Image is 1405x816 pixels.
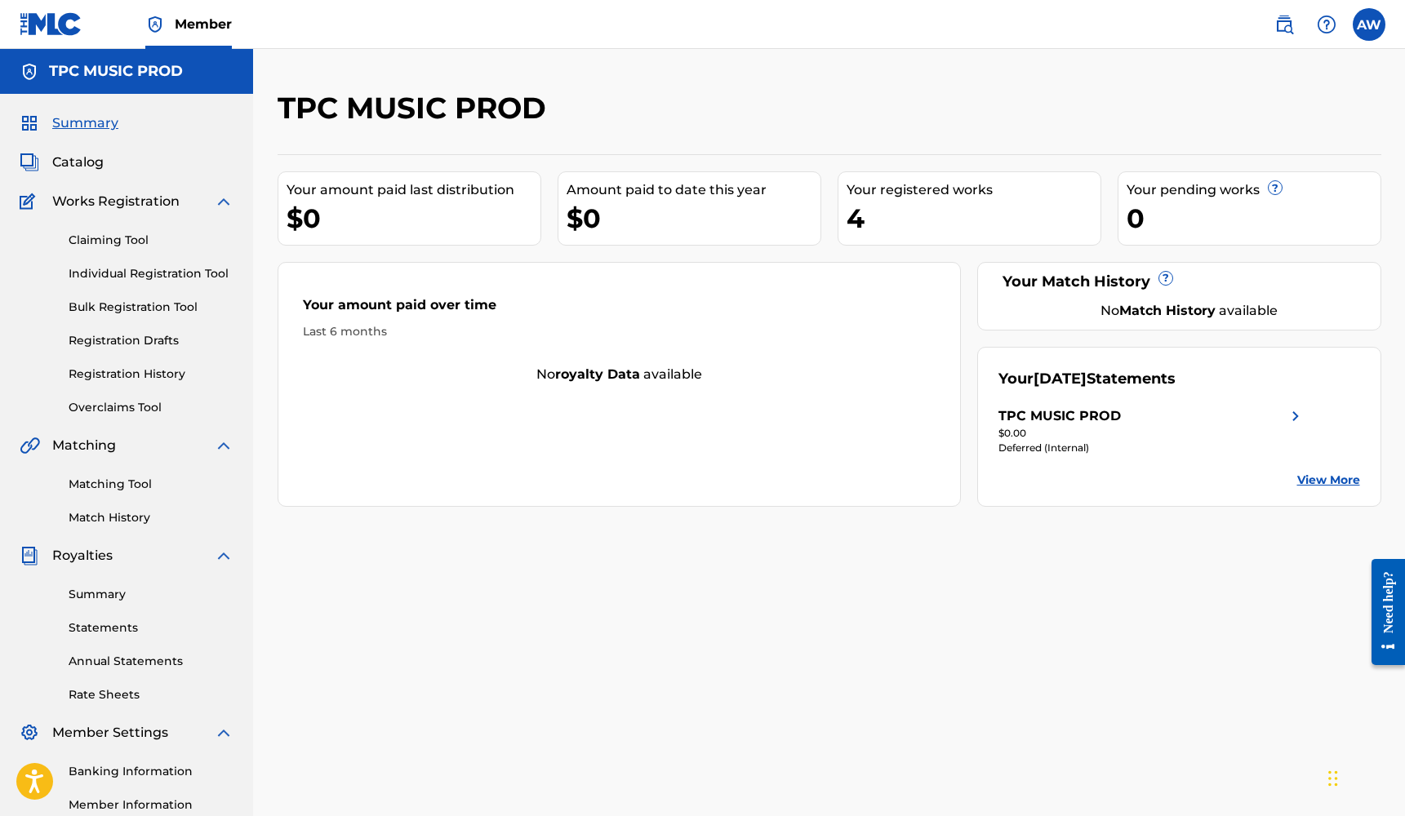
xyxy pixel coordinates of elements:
a: SummarySummary [20,113,118,133]
img: Accounts [20,62,39,82]
div: $0 [287,200,540,237]
img: expand [214,723,233,743]
img: Member Settings [20,723,39,743]
h2: TPC MUSIC PROD [278,90,554,126]
span: Matching [52,436,116,455]
div: $0 [567,200,820,237]
span: Member [175,15,232,33]
strong: royalty data [555,366,640,382]
a: Registration Drafts [69,332,233,349]
iframe: Chat Widget [1323,738,1405,816]
span: [DATE] [1034,370,1087,388]
img: Works Registration [20,192,41,211]
iframe: Resource Center [1359,545,1405,680]
a: Summary [69,586,233,603]
a: Registration History [69,366,233,383]
div: No available [278,365,961,384]
a: Member Information [69,796,233,814]
div: Amount paid to date this year [567,180,820,200]
div: Last 6 months [303,323,936,340]
span: ? [1159,272,1172,285]
img: Royalties [20,546,39,565]
a: Individual Registration Tool [69,265,233,282]
div: Your pending works [1127,180,1381,200]
div: Your registered works [847,180,1100,200]
a: TPC MUSIC PRODright chevron icon$0.00Deferred (Internal) [998,406,1305,455]
img: search [1274,15,1294,34]
div: $0.00 [998,426,1305,441]
strong: Match History [1119,303,1216,318]
h5: TPC MUSIC PROD [49,62,183,81]
img: Summary [20,113,39,133]
a: Statements [69,619,233,636]
a: CatalogCatalog [20,153,104,172]
a: Matching Tool [69,476,233,493]
span: Summary [52,113,118,133]
span: ? [1269,181,1282,194]
span: Member Settings [52,723,168,743]
span: Royalties [52,546,113,565]
img: Catalog [20,153,39,172]
a: Claiming Tool [69,232,233,249]
img: expand [214,192,233,211]
a: View More [1297,472,1360,489]
a: Bulk Registration Tool [69,299,233,316]
div: Deferred (Internal) [998,441,1305,455]
img: expand [214,546,233,565]
div: Your Match History [998,271,1360,293]
span: Catalog [52,153,104,172]
div: 0 [1127,200,1381,237]
a: Rate Sheets [69,686,233,703]
img: MLC Logo [20,12,82,36]
a: Public Search [1268,8,1301,41]
span: Works Registration [52,192,180,211]
a: Annual Statements [69,653,233,670]
img: Matching [20,436,40,455]
a: Overclaims Tool [69,399,233,416]
img: right chevron icon [1286,406,1305,426]
div: Help [1310,8,1343,41]
div: User Menu [1353,8,1385,41]
div: Your amount paid last distribution [287,180,540,200]
div: 4 [847,200,1100,237]
img: expand [214,436,233,455]
div: TPC MUSIC PROD [998,406,1121,426]
img: help [1317,15,1336,34]
img: Top Rightsholder [145,15,165,34]
div: Drag [1328,754,1338,803]
div: Your Statements [998,368,1176,390]
a: Match History [69,509,233,526]
div: Your amount paid over time [303,295,936,323]
a: Banking Information [69,763,233,780]
div: No available [1019,301,1360,321]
